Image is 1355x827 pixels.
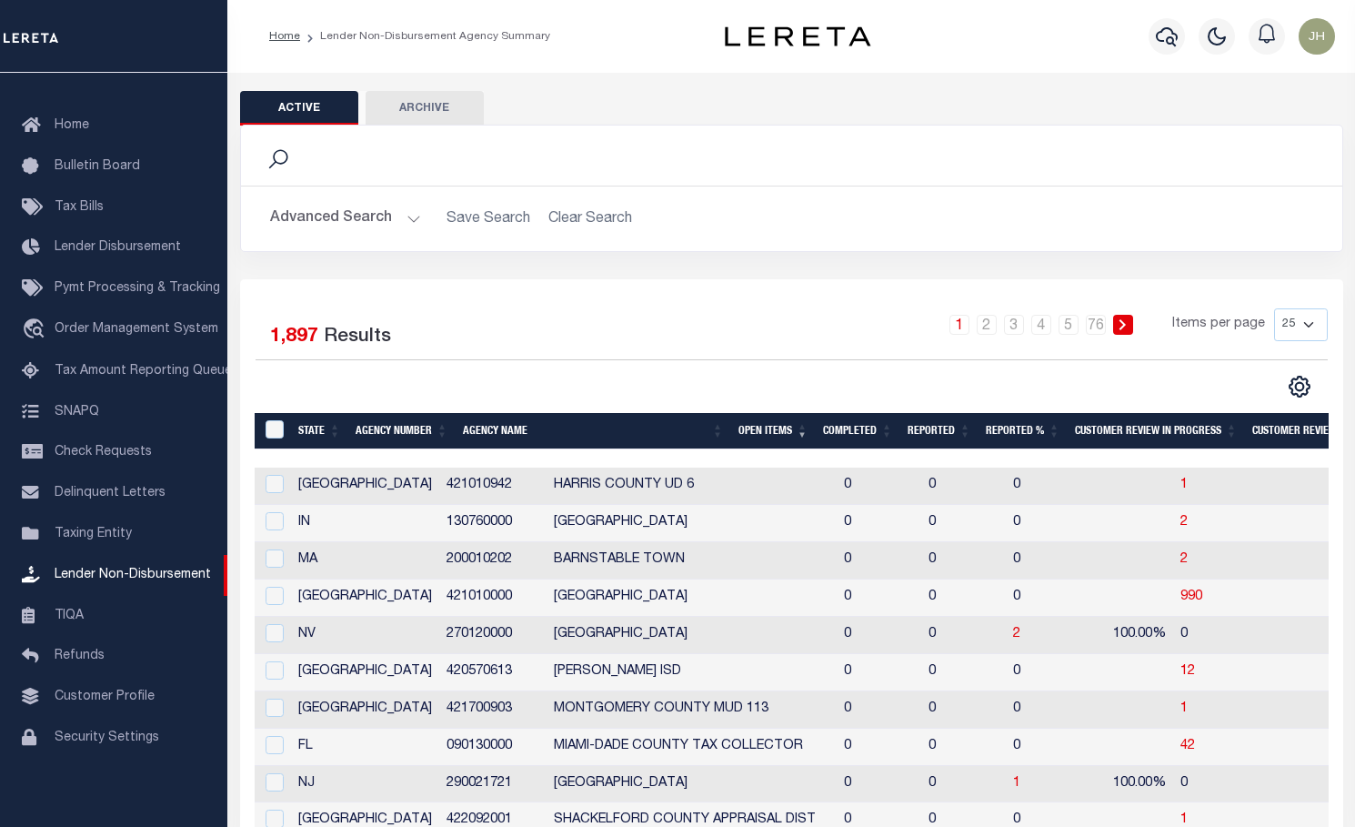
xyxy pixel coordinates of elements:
td: 421010942 [439,468,547,505]
label: Results [324,323,391,352]
span: Refunds [55,650,105,662]
td: 0 [1173,766,1350,803]
td: 0 [1006,654,1084,691]
td: NV [291,617,439,654]
a: 12 [1180,665,1195,678]
td: 200010202 [439,542,547,580]
th: State: activate to sort column ascending [291,413,348,450]
td: 0 [1006,691,1084,729]
td: 0 [1006,505,1084,542]
span: 2 [1180,516,1188,529]
span: Lender Disbursement [55,241,181,254]
td: [GEOGRAPHIC_DATA] [547,617,837,654]
td: 0 [921,505,1006,542]
a: 1 [1180,813,1188,826]
th: Agency Name: activate to sort column ascending [456,413,731,450]
span: Customer Profile [55,691,155,703]
td: BARNSTABLE TOWN [547,542,837,580]
td: 0 [921,691,1006,729]
span: Home [55,119,89,132]
span: Tax Amount Reporting Queue [55,365,232,378]
td: 0 [1006,729,1084,766]
a: 2 [1180,553,1188,566]
th: Reported: activate to sort column ascending [900,413,979,450]
button: Advanced Search [270,201,421,237]
td: 0 [1006,542,1084,580]
a: 76 [1086,315,1106,335]
th: Customer Review In Progress: activate to sort column ascending [1068,413,1245,450]
li: Lender Non-Disbursement Agency Summary [300,28,550,45]
span: Delinquent Letters [55,487,166,499]
td: 0 [1173,617,1350,654]
td: 0 [837,542,921,580]
td: 0 [837,580,921,617]
a: 2 [977,315,997,335]
th: Reported %: activate to sort column ascending [979,413,1068,450]
td: MIAMI-DADE COUNTY TAX COLLECTOR [547,729,837,766]
i: travel_explore [22,318,51,342]
td: NJ [291,766,439,803]
img: logo-dark.svg [725,26,870,46]
span: 1,897 [270,328,318,347]
td: 0 [837,654,921,691]
td: IN [291,505,439,542]
td: [PERSON_NAME] ISD [547,654,837,691]
td: [GEOGRAPHIC_DATA] [547,580,837,617]
span: TIQA [55,609,84,621]
td: [GEOGRAPHIC_DATA] [291,654,439,691]
td: [GEOGRAPHIC_DATA] [547,505,837,542]
span: Lender Non-Disbursement [55,569,211,581]
a: 5 [1059,315,1079,335]
span: Items per page [1172,315,1265,335]
td: 090130000 [439,729,547,766]
td: 100.00% [1084,617,1173,654]
a: 2 [1013,628,1020,640]
a: Home [269,31,300,42]
span: Order Management System [55,323,218,336]
td: 130760000 [439,505,547,542]
span: Security Settings [55,731,159,744]
a: 1 [1180,479,1188,491]
a: 990 [1180,590,1202,603]
td: MONTGOMERY COUNTY MUD 113 [547,691,837,729]
th: Agency Number: activate to sort column ascending [348,413,456,450]
td: 0 [1006,468,1084,505]
td: 0 [921,468,1006,505]
td: 0 [837,766,921,803]
th: MBACode [255,413,291,450]
span: SNAPQ [55,405,99,418]
td: 100.00% [1084,766,1173,803]
td: 0 [921,542,1006,580]
td: 290021721 [439,766,547,803]
td: 0 [921,766,1006,803]
td: 420570613 [439,654,547,691]
td: 421700903 [439,691,547,729]
td: 0 [1006,580,1084,617]
td: 0 [921,729,1006,766]
td: 0 [921,654,1006,691]
td: 0 [837,468,921,505]
img: svg+xml;base64,PHN2ZyB4bWxucz0iaHR0cDovL3d3dy53My5vcmcvMjAwMC9zdmciIHBvaW50ZXItZXZlbnRzPSJub25lIi... [1299,18,1335,55]
td: [GEOGRAPHIC_DATA] [291,691,439,729]
span: Pymt Processing & Tracking [55,282,220,295]
a: 3 [1004,315,1024,335]
span: Taxing Entity [55,528,132,540]
td: 0 [837,505,921,542]
a: 4 [1031,315,1051,335]
a: 1 [1180,702,1188,715]
td: FL [291,729,439,766]
button: Archive [366,91,484,126]
td: 0 [921,617,1006,654]
td: 0 [837,729,921,766]
a: 42 [1180,740,1195,752]
td: 421010000 [439,580,547,617]
a: 1 [1013,777,1020,790]
td: HARRIS COUNTY UD 6 [547,468,837,505]
button: Active [240,91,358,126]
span: Check Requests [55,446,152,459]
